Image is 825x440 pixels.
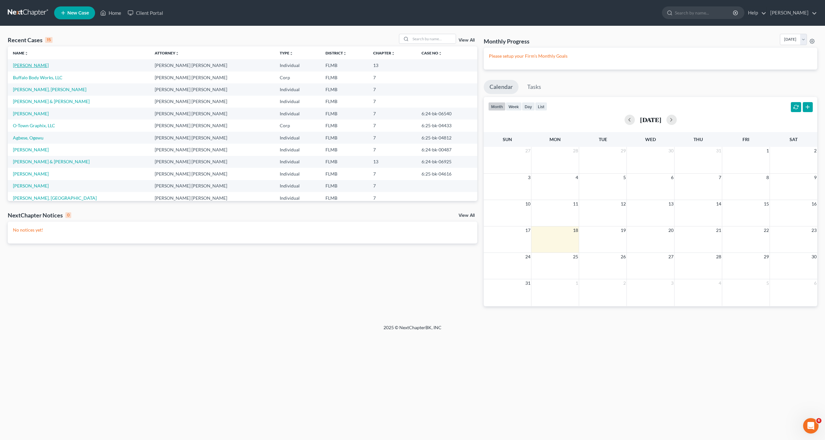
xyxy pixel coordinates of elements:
span: 11 [572,200,579,208]
div: 15 [45,37,53,43]
span: 13 [668,200,674,208]
a: View All [459,38,475,43]
a: [PERSON_NAME], [GEOGRAPHIC_DATA] [13,195,97,201]
span: 27 [525,147,531,155]
span: 7 [718,174,722,181]
iframe: Intercom live chat [803,418,819,434]
td: FLMB [320,120,368,131]
span: 2 [813,147,817,155]
button: month [488,102,506,111]
span: 6 [816,418,821,423]
td: Corp [275,120,320,131]
a: O-Town Graphix, LLC [13,123,55,128]
td: 7 [368,120,417,131]
td: [PERSON_NAME] [PERSON_NAME] [150,132,275,144]
span: 29 [620,147,626,155]
span: 31 [525,279,531,287]
a: Case Nounfold_more [422,51,442,55]
td: 6:24-bk-00487 [416,144,477,156]
td: Individual [275,108,320,120]
span: 23 [811,226,817,234]
a: Agbese, Ogewu [13,135,44,140]
span: 24 [525,253,531,261]
span: 28 [715,253,722,261]
a: Help [745,7,766,19]
td: 7 [368,83,417,95]
td: [PERSON_NAME] [PERSON_NAME] [150,168,275,180]
td: FLMB [320,180,368,192]
span: 19 [620,226,626,234]
span: 6 [670,174,674,181]
i: unfold_more [391,52,395,55]
span: 4 [575,174,579,181]
td: Individual [275,180,320,192]
span: 15 [763,200,770,208]
span: 3 [527,174,531,181]
a: [PERSON_NAME] [13,62,49,68]
span: Thu [694,137,703,142]
i: unfold_more [289,52,293,55]
input: Search by name... [675,7,734,19]
span: 18 [572,226,579,234]
span: Sat [790,137,798,142]
td: [PERSON_NAME] [PERSON_NAME] [150,156,275,168]
a: Home [97,7,124,19]
td: Individual [275,96,320,108]
span: 14 [715,200,722,208]
td: 6:25-bk-04812 [416,132,477,144]
a: Districtunfold_more [325,51,347,55]
span: 10 [525,200,531,208]
span: Mon [549,137,561,142]
td: 7 [368,108,417,120]
td: Corp [275,72,320,83]
span: 5 [623,174,626,181]
td: 6:24-bk-06925 [416,156,477,168]
span: 2 [623,279,626,287]
button: list [535,102,547,111]
td: 7 [368,168,417,180]
td: FLMB [320,96,368,108]
a: Nameunfold_more [13,51,28,55]
a: [PERSON_NAME] [13,171,49,177]
span: 22 [763,226,770,234]
a: Tasks [521,80,547,94]
td: Individual [275,83,320,95]
span: Fri [742,137,749,142]
a: Typeunfold_more [280,51,293,55]
td: Individual [275,132,320,144]
td: FLMB [320,108,368,120]
i: unfold_more [438,52,442,55]
td: FLMB [320,132,368,144]
span: Sun [503,137,512,142]
span: 26 [620,253,626,261]
button: day [522,102,535,111]
td: Individual [275,156,320,168]
h3: Monthly Progress [484,37,529,45]
td: FLMB [320,59,368,71]
a: View All [459,213,475,218]
span: 31 [715,147,722,155]
td: 7 [368,96,417,108]
td: 13 [368,59,417,71]
span: 3 [670,279,674,287]
td: FLMB [320,168,368,180]
span: 30 [668,147,674,155]
td: [PERSON_NAME] [PERSON_NAME] [150,108,275,120]
td: Individual [275,59,320,71]
td: [PERSON_NAME] [PERSON_NAME] [150,96,275,108]
span: Tue [599,137,607,142]
a: Chapterunfold_more [373,51,395,55]
td: [PERSON_NAME] [PERSON_NAME] [150,192,275,204]
a: Attorneyunfold_more [155,51,179,55]
a: [PERSON_NAME] & [PERSON_NAME] [13,159,90,164]
div: Recent Cases [8,36,53,44]
div: 0 [65,212,71,218]
i: unfold_more [175,52,179,55]
td: 7 [368,192,417,204]
td: Individual [275,144,320,156]
input: Search by name... [411,34,456,43]
span: 4 [718,279,722,287]
div: 2025 © NextChapterBK, INC [229,324,596,336]
a: [PERSON_NAME] [13,147,49,152]
td: [PERSON_NAME] [PERSON_NAME] [150,59,275,71]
